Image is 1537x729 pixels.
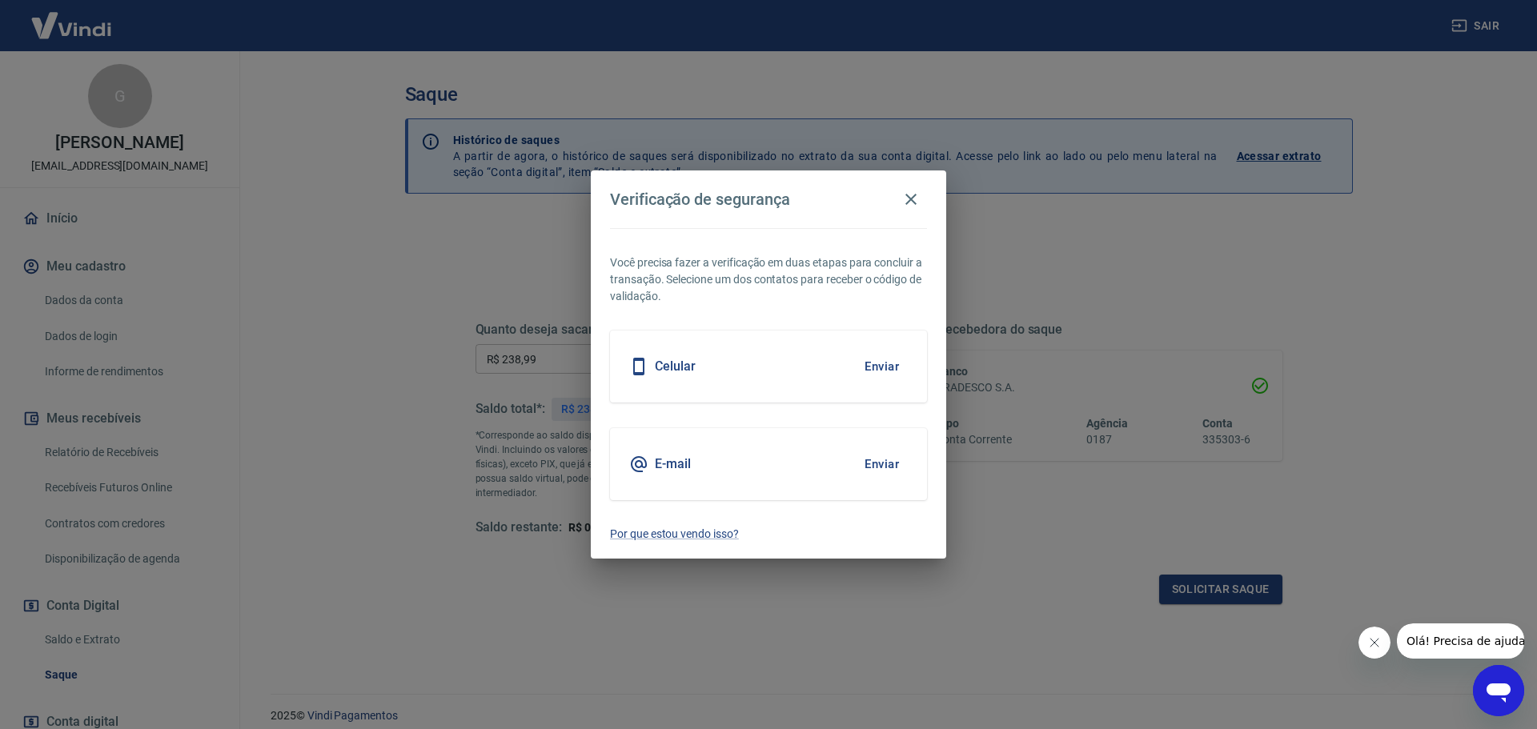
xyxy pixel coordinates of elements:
iframe: Mensagem da empresa [1397,623,1524,659]
a: Por que estou vendo isso? [610,526,927,543]
button: Enviar [856,350,908,383]
button: Enviar [856,447,908,481]
h5: Celular [655,358,696,375]
p: Você precisa fazer a verificação em duas etapas para concluir a transação. Selecione um dos conta... [610,254,927,305]
span: Olá! Precisa de ajuda? [10,11,134,24]
h5: E-mail [655,456,691,472]
iframe: Fechar mensagem [1358,627,1391,659]
iframe: Botão para abrir a janela de mensagens [1473,665,1524,716]
h4: Verificação de segurança [610,190,790,209]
